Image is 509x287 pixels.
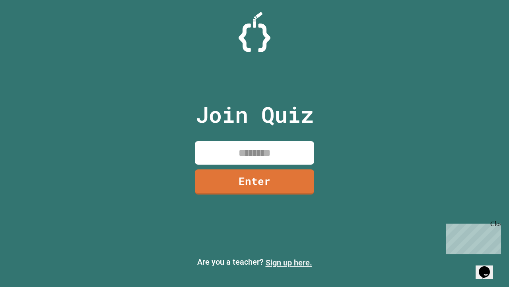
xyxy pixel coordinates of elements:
iframe: chat widget [443,220,501,254]
p: Join Quiz [196,98,314,131]
a: Sign up here. [266,258,312,267]
img: Logo.svg [239,12,270,52]
a: Enter [195,169,314,195]
iframe: chat widget [476,255,501,279]
div: Chat with us now!Close [3,3,55,51]
p: Are you a teacher? [6,256,503,269]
